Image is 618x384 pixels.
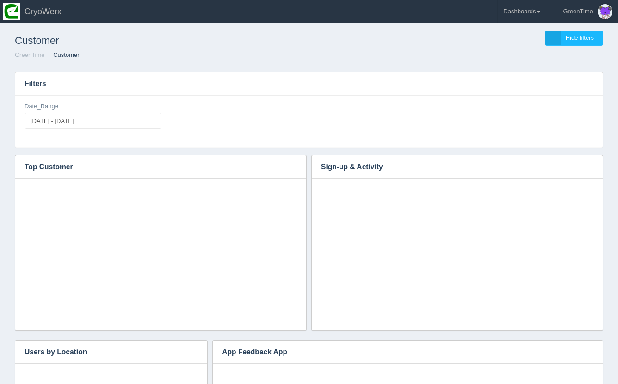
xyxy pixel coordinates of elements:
[213,341,589,364] h3: App Feedback App
[3,3,20,20] img: so2zg2bv3y2ub16hxtjr.png
[566,34,594,41] span: Hide filters
[598,4,612,19] img: Profile Picture
[15,51,45,58] a: GreenTime
[15,31,309,51] h1: Customer
[545,31,603,46] a: Hide filters
[46,51,79,60] li: Customer
[25,7,62,16] span: CryoWerx
[563,2,593,21] div: GreenTime
[15,155,292,179] h3: Top Customer
[312,155,589,179] h3: Sign-up & Activity
[15,72,603,95] h3: Filters
[25,102,58,111] label: Date_Range
[15,341,193,364] h3: Users by Location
